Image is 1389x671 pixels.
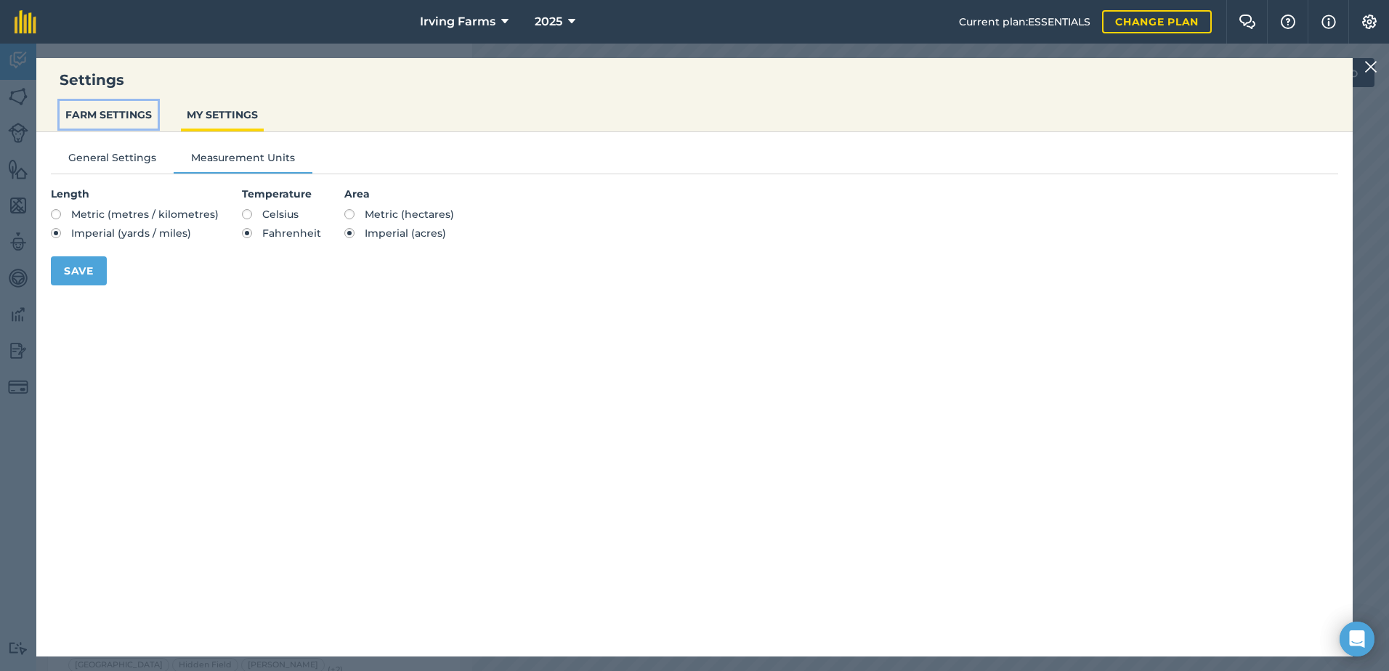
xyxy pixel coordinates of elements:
[51,186,219,202] h4: Length
[365,208,454,221] span: Metric (hectares)
[365,227,446,240] span: Imperial (acres)
[535,13,562,30] span: 2025
[15,10,36,33] img: fieldmargin Logo
[60,101,158,129] button: FARM SETTINGS
[51,256,107,285] button: Save
[174,150,312,171] button: Measurement Units
[71,227,191,240] span: Imperial (yards / miles)
[959,14,1090,30] span: Current plan : ESSENTIALS
[1364,58,1377,76] img: svg+xml;base64,PHN2ZyB4bWxucz0iaHR0cDovL3d3dy53My5vcmcvMjAwMC9zdmciIHdpZHRoPSIyMiIgaGVpZ2h0PSIzMC...
[181,101,264,129] button: MY SETTINGS
[1279,15,1297,29] img: A question mark icon
[1102,10,1212,33] a: Change plan
[242,186,321,202] h4: Temperature
[51,150,174,171] button: General Settings
[420,13,495,30] span: Irving Farms
[71,208,219,221] span: Metric (metres / kilometres)
[1361,15,1378,29] img: A cog icon
[1239,15,1256,29] img: Two speech bubbles overlapping with the left bubble in the forefront
[262,208,299,221] span: Celsius
[36,70,1353,90] h3: Settings
[262,227,321,240] span: Fahrenheit
[1340,622,1374,656] div: Open Intercom Messenger
[1321,13,1336,30] img: svg+xml;base64,PHN2ZyB4bWxucz0iaHR0cDovL3d3dy53My5vcmcvMjAwMC9zdmciIHdpZHRoPSIxNyIgaGVpZ2h0PSIxNy...
[344,186,454,202] h4: Area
